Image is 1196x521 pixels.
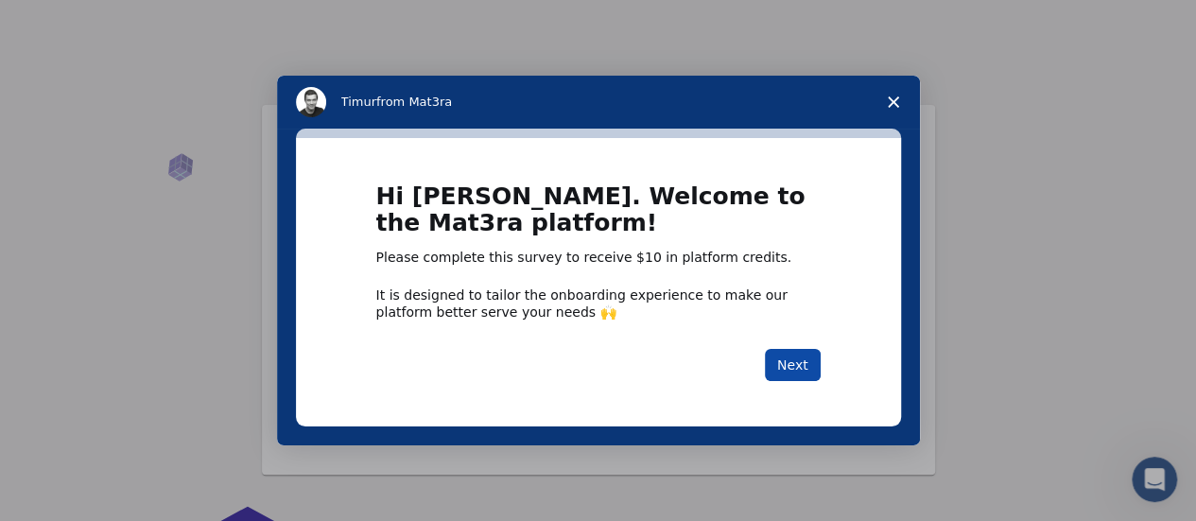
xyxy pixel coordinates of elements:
img: Profile image for Timur [296,87,326,117]
span: Support [38,13,106,30]
h1: Hi [PERSON_NAME]. Welcome to the Mat3ra platform! [376,183,821,249]
span: Timur [341,95,376,109]
span: from Mat3ra [376,95,452,109]
span: Close survey [867,76,920,129]
div: Please complete this survey to receive $10 in platform credits. [376,249,821,268]
div: It is designed to tailor the onboarding experience to make our platform better serve your needs 🙌 [376,287,821,321]
button: Next [765,349,821,381]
